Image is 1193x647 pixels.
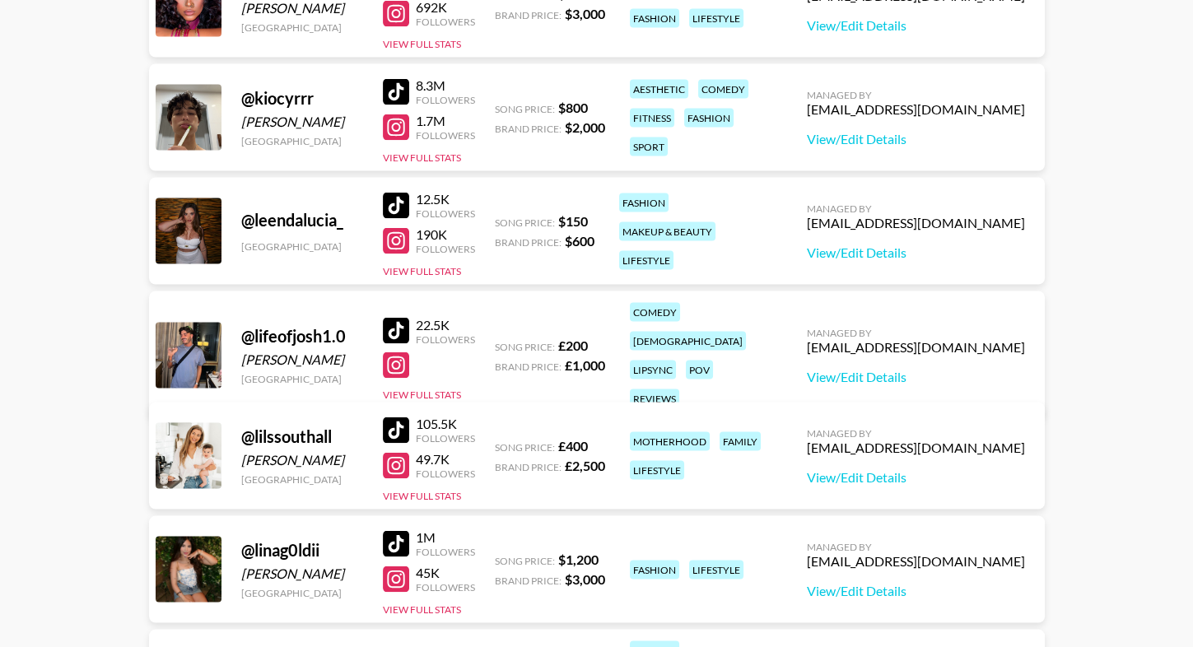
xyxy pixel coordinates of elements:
[807,101,1025,118] div: [EMAIL_ADDRESS][DOMAIN_NAME]
[416,468,475,480] div: Followers
[689,9,743,28] div: lifestyle
[558,438,588,454] strong: £ 400
[807,427,1025,440] div: Managed By
[630,80,688,99] div: aesthetic
[698,80,748,99] div: comedy
[241,566,363,582] div: [PERSON_NAME]
[416,77,475,94] div: 8.3M
[495,216,555,229] span: Song Price:
[495,9,562,21] span: Brand Price:
[416,317,475,333] div: 22.5K
[807,131,1025,147] a: View/Edit Details
[807,583,1025,599] a: View/Edit Details
[495,123,562,135] span: Brand Price:
[416,191,475,207] div: 12.5K
[807,369,1025,385] a: View/Edit Details
[565,357,605,373] strong: £ 1,000
[383,603,461,616] button: View Full Stats
[383,265,461,277] button: View Full Stats
[630,361,676,379] div: lipsync
[565,458,605,473] strong: £ 2,500
[241,114,363,130] div: [PERSON_NAME]
[689,561,743,580] div: lifestyle
[630,332,746,351] div: [DEMOGRAPHIC_DATA]
[416,416,475,432] div: 105.5K
[495,461,562,473] span: Brand Price:
[416,243,475,255] div: Followers
[630,109,674,128] div: fitness
[630,137,668,156] div: sport
[383,490,461,502] button: View Full Stats
[241,135,363,147] div: [GEOGRAPHIC_DATA]
[416,226,475,243] div: 190K
[558,337,588,353] strong: £ 200
[416,94,475,106] div: Followers
[241,587,363,599] div: [GEOGRAPHIC_DATA]
[807,440,1025,456] div: [EMAIL_ADDRESS][DOMAIN_NAME]
[630,432,710,451] div: motherhood
[565,571,605,587] strong: $ 3,000
[383,151,461,164] button: View Full Stats
[241,452,363,468] div: [PERSON_NAME]
[807,202,1025,215] div: Managed By
[416,129,475,142] div: Followers
[495,575,562,587] span: Brand Price:
[558,552,599,567] strong: $ 1,200
[630,461,684,480] div: lifestyle
[630,561,679,580] div: fashion
[630,303,680,322] div: comedy
[241,326,363,347] div: @ lifeofjosh1.0
[807,215,1025,231] div: [EMAIL_ADDRESS][DOMAIN_NAME]
[495,103,555,115] span: Song Price:
[416,581,475,593] div: Followers
[383,38,461,50] button: View Full Stats
[630,389,679,408] div: reviews
[565,233,594,249] strong: $ 600
[720,432,761,451] div: family
[241,473,363,486] div: [GEOGRAPHIC_DATA]
[416,529,475,546] div: 1M
[495,236,562,249] span: Brand Price:
[495,441,555,454] span: Song Price:
[686,361,713,379] div: pov
[807,89,1025,101] div: Managed By
[241,373,363,385] div: [GEOGRAPHIC_DATA]
[495,341,555,353] span: Song Price:
[241,540,363,561] div: @ linag0ldii
[807,541,1025,553] div: Managed By
[807,339,1025,356] div: [EMAIL_ADDRESS][DOMAIN_NAME]
[619,193,669,212] div: fashion
[807,469,1025,486] a: View/Edit Details
[558,213,588,229] strong: $ 150
[241,426,363,447] div: @ lilssouthall
[416,16,475,28] div: Followers
[565,6,605,21] strong: $ 3,000
[807,244,1025,261] a: View/Edit Details
[495,361,562,373] span: Brand Price:
[241,88,363,109] div: @ kiocyrrr
[684,109,734,128] div: fashion
[558,100,588,115] strong: $ 800
[416,207,475,220] div: Followers
[619,222,715,241] div: makeup & beauty
[241,21,363,34] div: [GEOGRAPHIC_DATA]
[807,553,1025,570] div: [EMAIL_ADDRESS][DOMAIN_NAME]
[383,389,461,401] button: View Full Stats
[807,17,1025,34] a: View/Edit Details
[241,351,363,368] div: [PERSON_NAME]
[241,240,363,253] div: [GEOGRAPHIC_DATA]
[416,432,475,445] div: Followers
[807,327,1025,339] div: Managed By
[495,555,555,567] span: Song Price:
[630,9,679,28] div: fashion
[416,451,475,468] div: 49.7K
[565,119,605,135] strong: $ 2,000
[416,333,475,346] div: Followers
[416,565,475,581] div: 45K
[241,210,363,230] div: @ leendalucia_
[619,251,673,270] div: lifestyle
[416,546,475,558] div: Followers
[416,113,475,129] div: 1.7M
